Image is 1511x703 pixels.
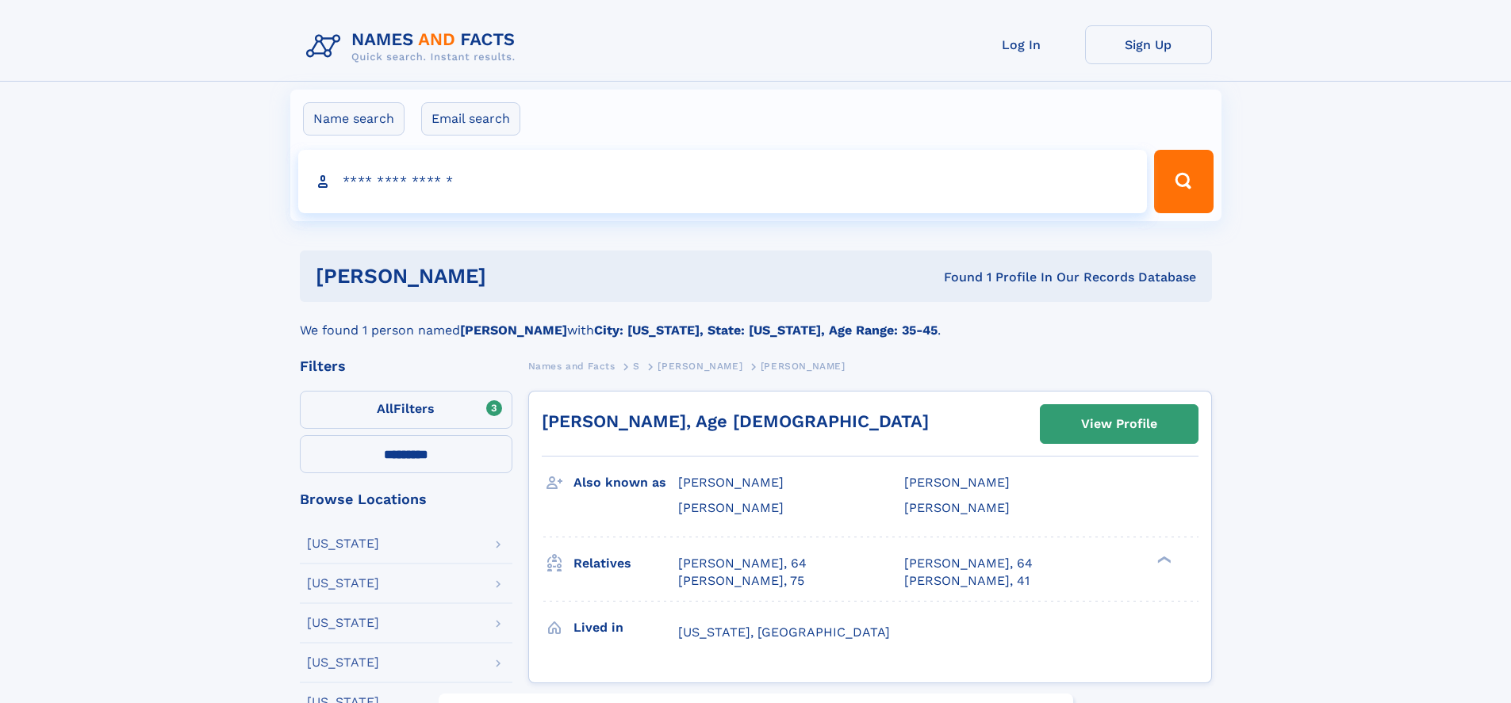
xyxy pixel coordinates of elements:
[904,500,1010,515] span: [PERSON_NAME]
[678,555,807,572] a: [PERSON_NAME], 64
[307,617,379,629] div: [US_STATE]
[298,150,1148,213] input: search input
[300,302,1212,340] div: We found 1 person named with .
[1153,554,1172,564] div: ❯
[904,555,1033,572] a: [PERSON_NAME], 64
[1081,406,1157,442] div: View Profile
[958,25,1085,64] a: Log In
[300,492,512,506] div: Browse Locations
[303,102,405,136] label: Name search
[573,469,678,496] h3: Also known as
[307,537,379,550] div: [US_STATE]
[904,475,1010,490] span: [PERSON_NAME]
[678,625,890,640] span: [US_STATE], [GEOGRAPHIC_DATA]
[377,401,393,416] span: All
[678,572,804,590] a: [PERSON_NAME], 75
[300,25,528,68] img: Logo Names and Facts
[761,361,846,372] span: [PERSON_NAME]
[715,269,1196,286] div: Found 1 Profile In Our Records Database
[658,356,742,376] a: [PERSON_NAME]
[307,577,379,590] div: [US_STATE]
[1041,405,1198,443] a: View Profile
[573,550,678,577] h3: Relatives
[542,411,929,431] a: [PERSON_NAME], Age [DEMOGRAPHIC_DATA]
[633,356,640,376] a: S
[904,572,1030,590] a: [PERSON_NAME], 41
[300,359,512,373] div: Filters
[678,500,784,515] span: [PERSON_NAME]
[307,656,379,669] div: [US_STATE]
[316,266,715,286] h1: [PERSON_NAME]
[460,323,567,338] b: [PERSON_NAME]
[633,361,640,372] span: S
[1154,150,1213,213] button: Search Button
[594,323,938,338] b: City: [US_STATE], State: [US_STATE], Age Range: 35-45
[573,614,678,641] h3: Lived in
[528,356,616,376] a: Names and Facts
[1085,25,1212,64] a: Sign Up
[300,391,512,429] label: Filters
[421,102,520,136] label: Email search
[678,475,784,490] span: [PERSON_NAME]
[658,361,742,372] span: [PERSON_NAME]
